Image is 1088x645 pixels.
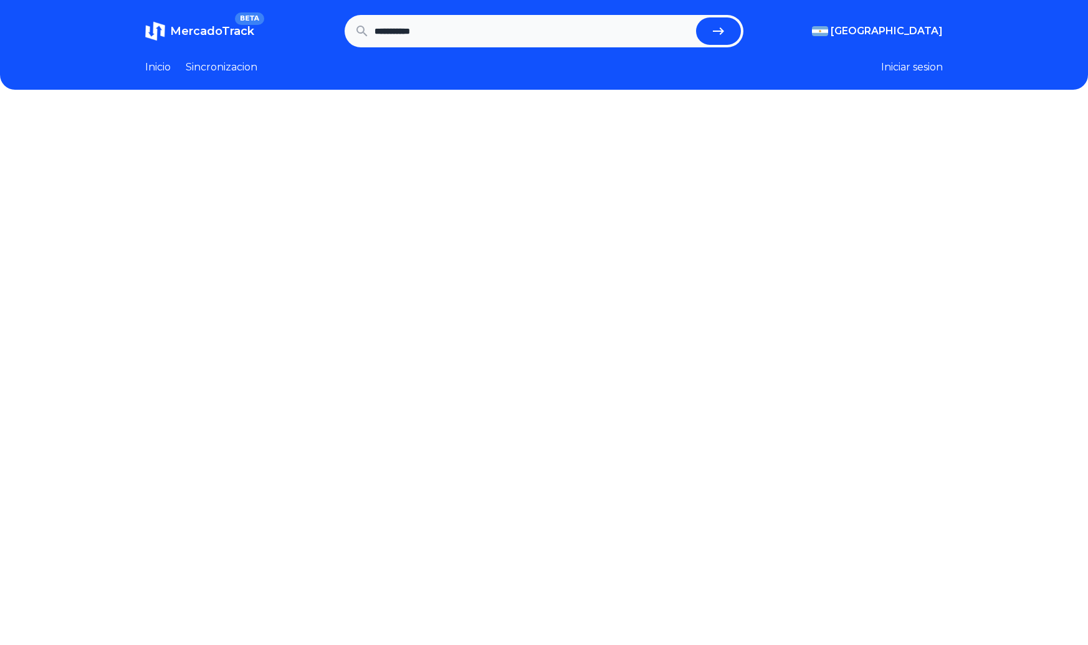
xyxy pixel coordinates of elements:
[145,21,254,41] a: MercadoTrackBETA
[145,60,171,75] a: Inicio
[812,26,828,36] img: Argentina
[881,60,943,75] button: Iniciar sesion
[831,24,943,39] span: [GEOGRAPHIC_DATA]
[235,12,264,25] span: BETA
[145,21,165,41] img: MercadoTrack
[186,60,257,75] a: Sincronizacion
[812,24,943,39] button: [GEOGRAPHIC_DATA]
[170,24,254,38] span: MercadoTrack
